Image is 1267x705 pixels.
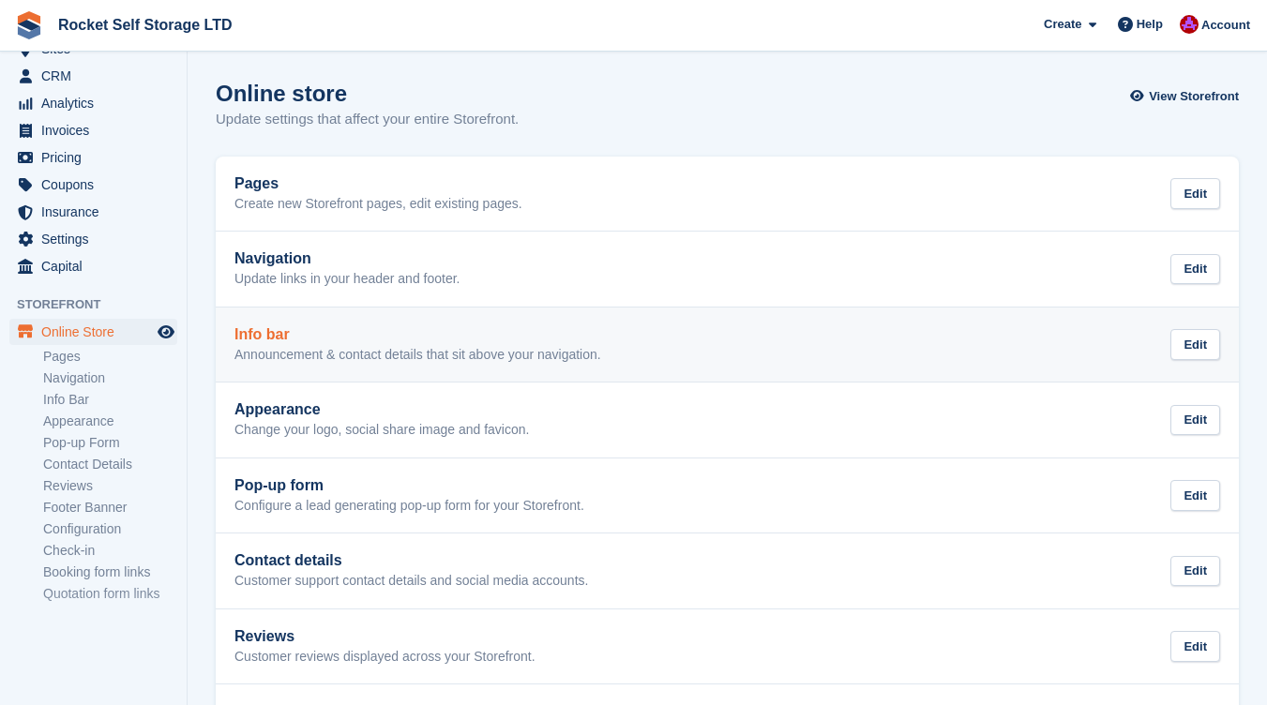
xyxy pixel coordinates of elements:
[43,434,177,452] a: Pop-up Form
[43,585,177,603] a: Quotation form links
[41,253,154,279] span: Capital
[1170,178,1220,209] div: Edit
[234,175,522,192] h2: Pages
[234,552,588,569] h2: Contact details
[1170,329,1220,360] div: Edit
[1044,15,1081,34] span: Create
[41,319,154,345] span: Online Store
[9,199,177,225] a: menu
[41,226,154,252] span: Settings
[9,319,177,345] a: menu
[234,422,529,439] p: Change your logo, social share image and favicon.
[51,9,240,40] a: Rocket Self Storage LTD
[216,157,1239,232] a: Pages Create new Storefront pages, edit existing pages. Edit
[155,321,177,343] a: Preview store
[43,412,177,430] a: Appearance
[43,456,177,473] a: Contact Details
[41,144,154,171] span: Pricing
[234,250,460,267] h2: Navigation
[1170,480,1220,511] div: Edit
[9,172,177,198] a: menu
[234,573,588,590] p: Customer support contact details and social media accounts.
[234,628,535,645] h2: Reviews
[234,477,584,494] h2: Pop-up form
[43,520,177,538] a: Configuration
[43,348,177,366] a: Pages
[234,196,522,213] p: Create new Storefront pages, edit existing pages.
[234,401,529,418] h2: Appearance
[234,271,460,288] p: Update links in your header and footer.
[216,232,1239,307] a: Navigation Update links in your header and footer. Edit
[43,499,177,517] a: Footer Banner
[9,253,177,279] a: menu
[216,81,519,106] h1: Online store
[9,63,177,89] a: menu
[43,391,177,409] a: Info Bar
[43,369,177,387] a: Navigation
[1135,81,1239,112] a: View Storefront
[41,172,154,198] span: Coupons
[43,477,177,495] a: Reviews
[234,649,535,666] p: Customer reviews displayed across your Storefront.
[1137,15,1163,34] span: Help
[234,498,584,515] p: Configure a lead generating pop-up form for your Storefront.
[9,226,177,252] a: menu
[41,63,154,89] span: CRM
[216,382,1239,457] a: Appearance Change your logo, social share image and favicon. Edit
[1201,16,1250,35] span: Account
[43,563,177,581] a: Booking form links
[216,307,1239,382] a: Info bar Announcement & contact details that sit above your navigation. Edit
[41,117,154,143] span: Invoices
[234,347,601,364] p: Announcement & contact details that sit above your navigation.
[41,90,154,116] span: Analytics
[1170,405,1220,436] div: Edit
[15,11,43,39] img: stora-icon-8386f47178a22dfd0bd8f6a31ec36ba5ce8667c1dd55bd0f319d3a0aa187defe.svg
[234,326,601,343] h2: Info bar
[216,458,1239,533] a: Pop-up form Configure a lead generating pop-up form for your Storefront. Edit
[216,609,1239,684] a: Reviews Customer reviews displayed across your Storefront. Edit
[1170,254,1220,285] div: Edit
[1180,15,1199,34] img: Lee Tresadern
[43,542,177,560] a: Check-in
[216,533,1239,608] a: Contact details Customer support contact details and social media accounts. Edit
[9,117,177,143] a: menu
[216,109,519,130] p: Update settings that affect your entire Storefront.
[1170,556,1220,587] div: Edit
[1170,631,1220,662] div: Edit
[1149,87,1239,106] span: View Storefront
[41,199,154,225] span: Insurance
[17,295,187,314] span: Storefront
[9,90,177,116] a: menu
[9,144,177,171] a: menu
